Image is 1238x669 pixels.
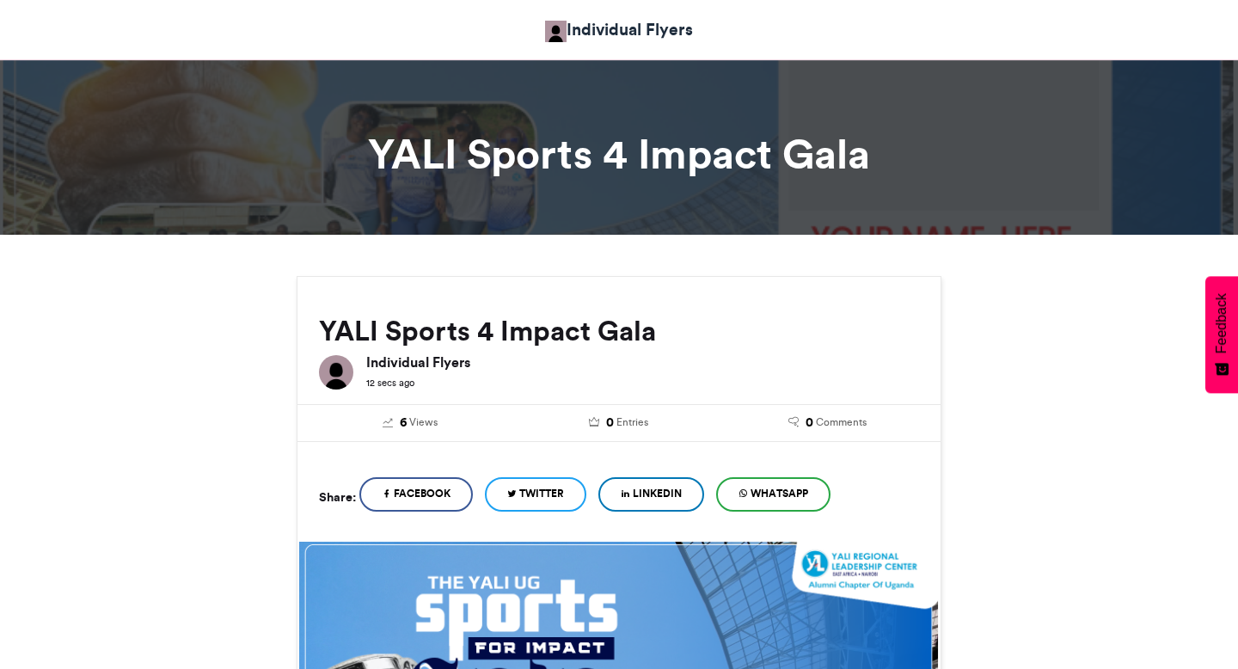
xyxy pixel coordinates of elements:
span: Feedback [1214,293,1229,353]
a: Twitter [485,477,586,512]
img: Individual Flyers [319,355,353,390]
span: Views [409,414,438,430]
a: Facebook [359,477,473,512]
a: 6 Views [319,414,502,433]
span: Entries [616,414,648,430]
iframe: chat widget [1166,600,1221,652]
iframe: chat widget [911,389,1221,592]
span: Twitter [519,486,564,501]
a: 0 Comments [736,414,919,433]
h6: Individual Flyers [366,355,919,369]
a: LinkedIn [598,477,704,512]
small: 12 secs ago [366,377,414,389]
a: Individual Flyers [545,17,693,42]
a: 0 Entries [528,414,711,433]
img: Maxwells Design Studio [545,21,567,42]
span: WhatsApp [751,486,808,501]
span: 0 [806,414,813,433]
h5: Share: [319,486,356,508]
span: 0 [606,414,614,433]
h1: YALI Sports 4 Impact Gala [142,133,1096,175]
span: Comments [816,414,867,430]
span: Facebook [394,486,450,501]
h2: YALI Sports 4 Impact Gala [319,316,919,347]
span: 6 [400,414,407,433]
button: Feedback - Show survey [1205,276,1238,393]
a: WhatsApp [716,477,830,512]
span: LinkedIn [633,486,682,501]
